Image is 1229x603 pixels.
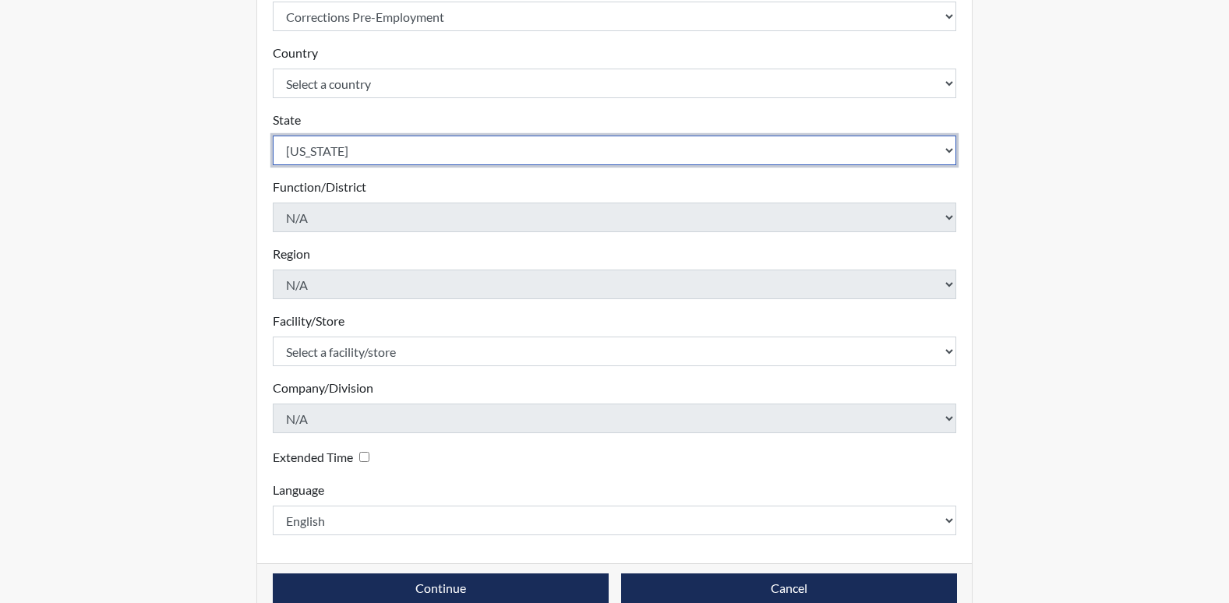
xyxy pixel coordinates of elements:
[273,573,609,603] button: Continue
[273,446,376,468] div: Checking this box will provide the interviewee with an accomodation of extra time to answer each ...
[273,178,366,196] label: Function/District
[273,448,353,467] label: Extended Time
[273,111,301,129] label: State
[273,379,373,397] label: Company/Division
[273,245,310,263] label: Region
[273,44,318,62] label: Country
[621,573,957,603] button: Cancel
[273,481,324,499] label: Language
[273,312,344,330] label: Facility/Store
